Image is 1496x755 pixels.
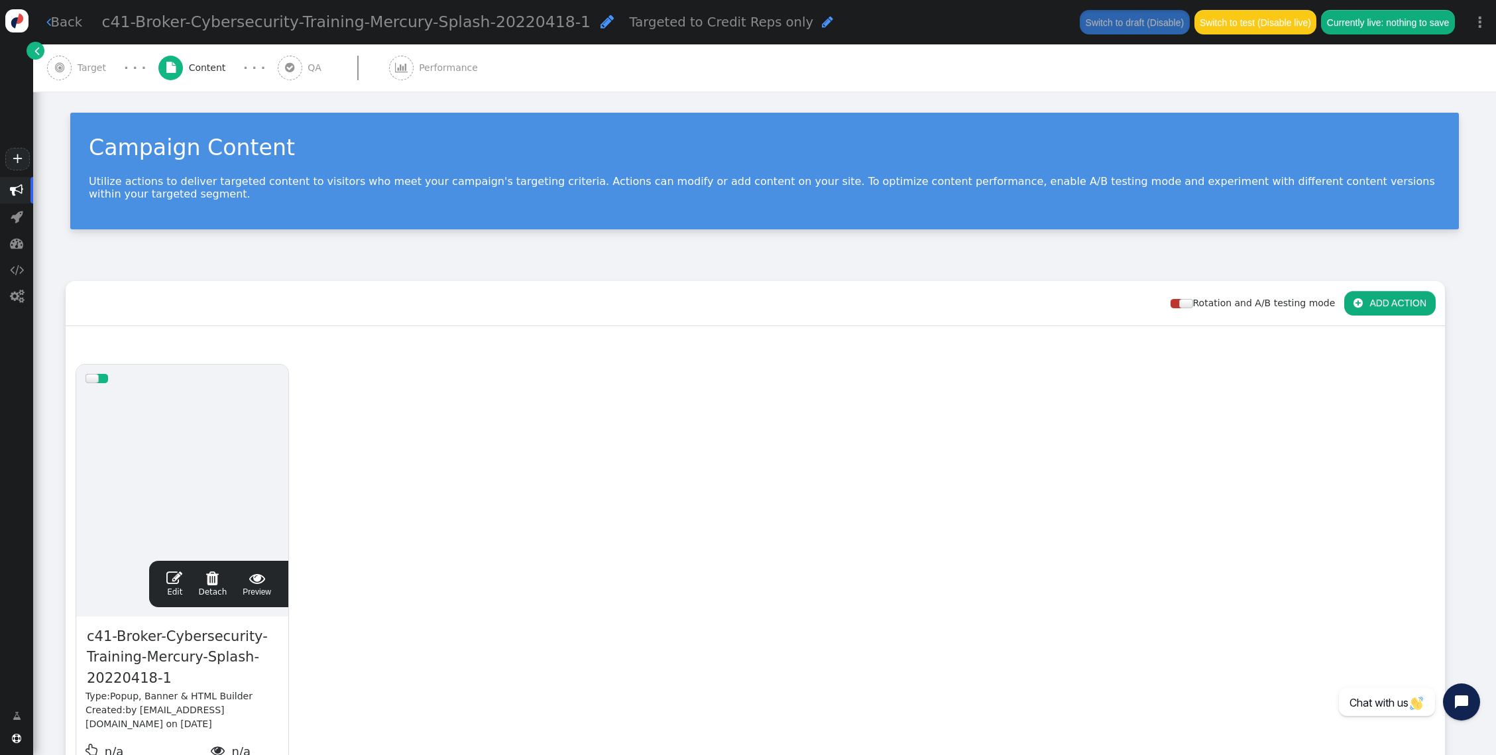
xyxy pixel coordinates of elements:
[47,44,158,91] a:  Target · · ·
[419,61,483,75] span: Performance
[5,9,29,32] img: logo-icon.svg
[189,61,231,75] span: Content
[10,184,23,197] span: 
[198,570,227,598] a: Detach
[243,570,271,598] a: Preview
[630,15,814,30] span: Targeted to Credit Reps only
[46,13,83,32] a: Back
[102,13,591,31] span: c41-Broker-Cybersecurity-Training-Mercury-Splash-20220418-1
[12,734,21,743] span: 
[1353,298,1363,308] span: 
[166,570,182,586] span: 
[86,689,279,703] div: Type:
[89,131,1440,164] div: Campaign Content
[166,570,182,598] a: Edit
[10,237,23,250] span: 
[395,62,408,73] span: 
[1321,10,1454,34] button: Currently live: nothing to save
[86,705,225,729] span: by [EMAIL_ADDRESS][DOMAIN_NAME] on [DATE]
[3,704,30,728] a: 
[13,709,21,723] span: 
[10,263,24,276] span: 
[124,59,146,77] div: · · ·
[89,175,1440,200] p: Utilize actions to deliver targeted content to visitors who meet your campaign's targeting criter...
[86,703,279,731] div: Created:
[285,62,294,73] span: 
[78,61,112,75] span: Target
[822,15,833,29] span: 
[389,44,508,91] a:  Performance
[1194,10,1317,34] button: Switch to test (Disable live)
[166,62,176,73] span: 
[1464,3,1496,42] a: ⋮
[243,59,265,77] div: · · ·
[110,691,253,701] span: Popup, Banner & HTML Builder
[1171,296,1344,310] div: Rotation and A/B testing mode
[10,290,24,303] span: 
[27,42,44,60] a: 
[34,44,40,58] span: 
[158,44,278,91] a:  Content · · ·
[198,570,227,586] span: 
[86,626,279,690] span: c41-Broker-Cybersecurity-Training-Mercury-Splash-20220418-1
[243,570,271,586] span: 
[278,44,389,91] a:  QA
[308,61,327,75] span: QA
[198,570,227,597] span: Detach
[46,15,51,29] span: 
[1080,10,1189,34] button: Switch to draft (Disable)
[601,14,614,29] span: 
[1344,291,1436,315] button: ADD ACTION
[11,210,23,223] span: 
[5,148,29,170] a: +
[243,570,271,598] span: Preview
[55,62,64,73] span: 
